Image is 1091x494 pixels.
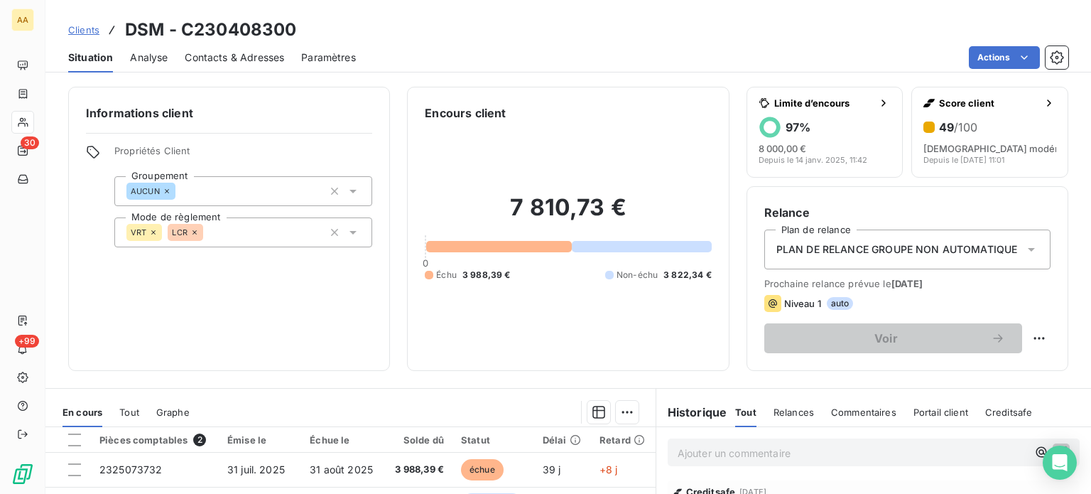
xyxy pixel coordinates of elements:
[68,23,99,37] a: Clients
[774,97,873,109] span: Limite d’encours
[781,333,991,344] span: Voir
[393,463,444,477] span: 3 988,39 €
[764,323,1022,353] button: Voir
[15,335,39,348] span: +99
[735,407,756,418] span: Tout
[310,434,375,446] div: Échue le
[99,463,163,476] span: 2325073732
[227,434,293,446] div: Émise le
[774,407,814,418] span: Relances
[923,143,1064,154] span: [DEMOGRAPHIC_DATA] modéré
[461,434,526,446] div: Statut
[185,50,284,65] span: Contacts & Adresses
[63,407,102,418] span: En cours
[425,104,506,122] h6: Encours client
[11,9,34,31] div: AA
[954,120,977,134] span: /100
[462,269,511,281] span: 3 988,39 €
[656,404,727,421] h6: Historique
[663,269,712,281] span: 3 822,34 €
[827,297,854,310] span: auto
[301,50,356,65] span: Paramètres
[599,463,618,476] span: +8 j
[747,87,903,178] button: Limite d’encours97%8 000,00 €Depuis le 14 janv. 2025, 11:42
[891,278,923,289] span: [DATE]
[175,185,187,198] input: Ajouter une valeur
[911,87,1068,178] button: Score client49/100[DEMOGRAPHIC_DATA] modéréDepuis le [DATE] 11:01
[913,407,968,418] span: Portail client
[1043,446,1077,480] div: Open Intercom Messenger
[423,257,428,269] span: 0
[125,17,296,43] h3: DSM - C230408300
[425,193,711,236] h2: 7 810,73 €
[310,463,373,476] span: 31 août 2025
[776,242,1018,257] span: PLAN DE RELANCE GROUPE NON AUTOMATIQUE
[131,228,146,237] span: VRT
[156,407,190,418] span: Graphe
[436,269,457,281] span: Échu
[985,407,1033,418] span: Creditsafe
[786,120,810,134] h6: 97 %
[461,459,504,480] span: échue
[784,298,821,309] span: Niveau 1
[203,226,215,239] input: Ajouter une valeur
[764,278,1051,289] span: Prochaine relance prévue le
[119,407,139,418] span: Tout
[99,434,210,446] div: Pièces comptables
[227,463,285,476] span: 31 juil. 2025
[939,120,977,134] h6: 49
[543,463,561,476] span: 39 j
[764,204,1051,221] h6: Relance
[193,434,206,446] span: 2
[114,145,372,165] span: Propriétés Client
[11,463,34,485] img: Logo LeanPay
[759,143,806,154] span: 8 000,00 €
[393,434,444,446] div: Solde dû
[831,407,896,418] span: Commentaires
[599,434,647,446] div: Retard
[543,434,582,446] div: Délai
[939,97,1038,109] span: Score client
[617,269,658,281] span: Non-échu
[131,187,160,195] span: AUCUN
[130,50,168,65] span: Analyse
[172,228,187,237] span: LCR
[923,156,1004,164] span: Depuis le [DATE] 11:01
[68,24,99,36] span: Clients
[68,50,113,65] span: Situation
[969,46,1040,69] button: Actions
[21,136,39,149] span: 30
[86,104,372,122] h6: Informations client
